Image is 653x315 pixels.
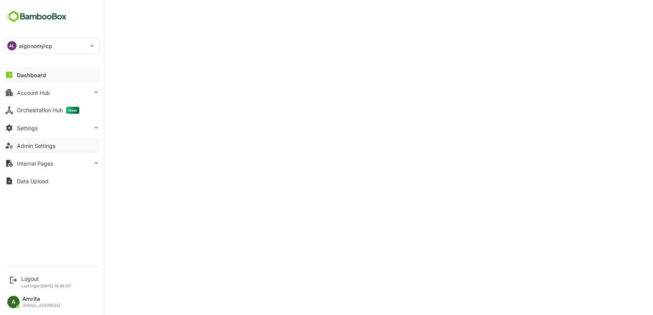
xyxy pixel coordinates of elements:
[4,173,100,189] button: Data Upload
[22,296,60,302] div: Amrita
[17,90,50,96] div: Account Hub
[4,85,100,100] button: Account Hub
[7,296,20,308] div: A
[4,9,69,24] img: BambooboxFullLogoMark.5f36c76dfaba33ec1ec1367b70bb1252.svg
[4,156,100,171] button: Internal Pages
[19,42,52,50] p: algonomyicp
[66,107,79,114] span: New
[4,138,100,153] button: Admin Settings
[22,303,60,308] div: [EMAIL_ADDRESS]
[17,107,79,114] div: Orchestration Hub
[21,275,72,282] div: Logout
[17,143,55,149] div: Admin Settings
[4,38,100,53] div: ALalgonomyicp
[17,160,53,167] div: Internal Pages
[17,125,38,131] div: Settings
[21,283,72,288] p: Last login: [DATE] 15:09 IST
[17,72,46,78] div: Dashboard
[4,67,100,83] button: Dashboard
[17,178,48,184] div: Data Upload
[4,103,100,118] button: Orchestration HubNew
[7,41,17,50] div: AL
[4,120,100,136] button: Settings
